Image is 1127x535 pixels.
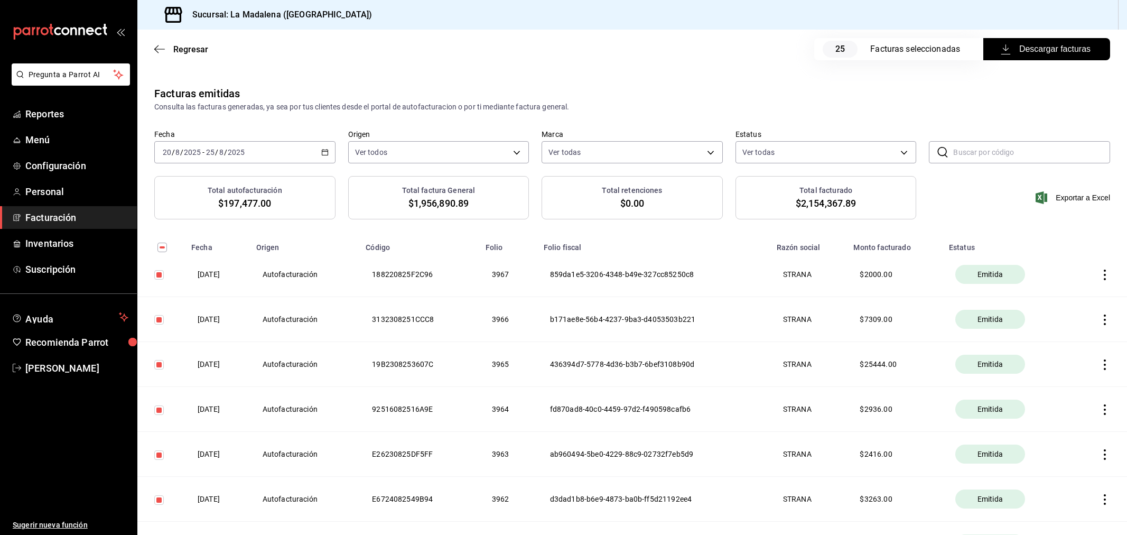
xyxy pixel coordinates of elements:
[770,387,847,432] th: STRANA
[359,252,479,297] th: 188220825F2C96
[219,148,224,156] input: --
[227,148,245,156] input: ----
[479,477,537,522] th: 3962
[943,236,1072,252] th: Estatus
[154,44,208,54] button: Regresar
[770,432,847,477] th: STRANA
[537,252,770,297] th: 859da1e5-3206-4348-b49e-327cc85250c8
[847,387,942,432] th: $ 2936.00
[250,432,360,477] th: Autofacturación
[735,131,917,138] label: Estatus
[479,387,537,432] th: 3964
[479,297,537,342] th: 3966
[770,342,847,387] th: STRANA
[180,148,183,156] span: /
[348,131,529,138] label: Origen
[847,297,942,342] th: $ 7309.00
[359,387,479,432] th: 92516082516A9E
[537,387,770,432] th: fd870ad8-40c0-4459-97d2-f490598cafb6
[116,27,125,36] button: open_drawer_menu
[799,185,852,196] h3: Total facturado
[359,477,479,522] th: E6724082549B94
[548,147,581,158] span: Ver todas
[206,148,215,156] input: --
[973,359,1007,370] span: Emitida
[770,477,847,522] th: STRANA
[185,387,250,432] th: [DATE]
[355,147,387,158] span: Ver todos
[185,252,250,297] th: [DATE]
[162,148,172,156] input: --
[250,342,360,387] th: Autofacturación
[185,477,250,522] th: [DATE]
[13,520,128,531] span: Sugerir nueva función
[359,297,479,342] th: 3132308251CCC8
[154,86,240,102] div: Facturas emitidas
[973,404,1007,414] span: Emitida
[12,63,130,86] button: Pregunta a Parrot AI
[7,77,130,88] a: Pregunta a Parrot AI
[208,185,282,196] h3: Total autofacturación
[973,449,1007,459] span: Emitida
[537,432,770,477] th: ab960494-5be0-4229-88c9-02732f7eb5d9
[25,335,128,349] span: Recomienda Parrot
[796,196,856,210] span: $2,154,367.89
[25,361,128,375] span: [PERSON_NAME]
[537,236,770,252] th: Folio fiscal
[215,148,218,156] span: /
[185,432,250,477] th: [DATE]
[770,297,847,342] th: STRANA
[537,297,770,342] th: b171ae8e-56b4-4237-9ba3-d4053503b221
[479,432,537,477] th: 3963
[25,185,128,199] span: Personal
[359,342,479,387] th: 19B2308253607C
[25,311,115,324] span: Ayuda
[870,43,965,56] div: Facturas seleccionadas
[1003,43,1091,56] span: Descargar facturas
[224,148,227,156] span: /
[154,102,1110,113] div: Consulta las facturas generadas, ya sea por tus clientes desde el portal de autofacturacion o por...
[770,252,847,297] th: STRANA
[25,210,128,225] span: Facturación
[479,252,537,297] th: 3967
[173,44,208,54] span: Regresar
[402,185,476,196] h3: Total factura General
[25,236,128,251] span: Inventarios
[359,432,479,477] th: E26230825DF5FF
[172,148,175,156] span: /
[25,262,128,276] span: Suscripción
[479,236,537,252] th: Folio
[408,196,469,210] span: $1,956,890.89
[154,131,336,138] label: Fecha
[542,131,723,138] label: Marca
[620,196,645,210] span: $0.00
[537,342,770,387] th: 436394d7-5778-4d36-b3b7-6bef3108b90d
[770,236,847,252] th: Razón social
[847,236,942,252] th: Monto facturado
[847,477,942,522] th: $ 3263.00
[25,133,128,147] span: Menú
[29,69,114,80] span: Pregunta a Parrot AI
[25,159,128,173] span: Configuración
[1038,191,1110,204] button: Exportar a Excel
[359,236,479,252] th: Código
[823,41,858,58] span: 25
[602,185,662,196] h3: Total retenciones
[250,252,360,297] th: Autofacturación
[847,252,942,297] th: $ 2000.00
[184,8,372,21] h3: Sucursal: La Madalena ([GEOGRAPHIC_DATA])
[742,147,775,158] span: Ver todas
[218,196,271,210] span: $197,477.00
[250,477,360,522] th: Autofacturación
[537,477,770,522] th: d3dad1b8-b6e9-4873-ba0b-ff5d21192ee4
[185,297,250,342] th: [DATE]
[183,148,201,156] input: ----
[202,148,204,156] span: -
[175,148,180,156] input: --
[973,494,1007,504] span: Emitida
[973,269,1007,280] span: Emitida
[250,387,360,432] th: Autofacturación
[25,107,128,121] span: Reportes
[250,297,360,342] th: Autofacturación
